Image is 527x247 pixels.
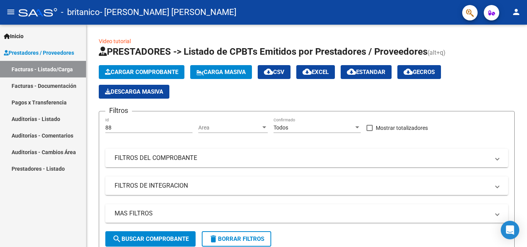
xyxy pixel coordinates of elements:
mat-panel-title: FILTROS DE INTEGRACION [115,181,490,190]
button: Borrar Filtros [202,231,271,247]
span: PRESTADORES -> Listado de CPBTs Emitidos por Prestadores / Proveedores [99,46,427,57]
span: Estandar [347,69,385,76]
mat-icon: cloud_download [347,67,356,76]
button: Estandar [341,65,392,79]
span: Buscar Comprobante [112,235,189,242]
mat-panel-title: FILTROS DEL COMPROBANTE [115,154,490,162]
mat-icon: menu [6,7,15,17]
span: Todos [274,124,288,131]
span: EXCEL [302,69,329,76]
button: Buscar Comprobante [105,231,196,247]
span: Area [198,124,261,131]
app-download-masive: Descarga masiva de comprobantes (adjuntos) [99,85,169,99]
mat-icon: cloud_download [264,67,273,76]
button: Gecros [397,65,441,79]
mat-icon: delete [209,234,218,244]
button: Descarga Masiva [99,85,169,99]
span: - britanico [61,4,100,21]
div: Open Intercom Messenger [501,221,519,239]
button: EXCEL [296,65,335,79]
span: CSV [264,69,284,76]
span: Inicio [4,32,24,40]
mat-expansion-panel-header: FILTROS DEL COMPROBANTE [105,149,508,167]
span: Gecros [404,69,435,76]
mat-icon: cloud_download [404,67,413,76]
mat-icon: person [512,7,521,17]
span: Descarga Masiva [105,88,163,95]
span: (alt+q) [427,49,446,56]
span: Cargar Comprobante [105,69,178,76]
span: Mostrar totalizadores [376,123,428,133]
button: Cargar Comprobante [99,65,184,79]
mat-expansion-panel-header: MAS FILTROS [105,204,508,223]
span: - [PERSON_NAME] [PERSON_NAME] [100,4,236,21]
mat-expansion-panel-header: FILTROS DE INTEGRACION [105,176,508,195]
a: Video tutorial [99,38,131,44]
span: Prestadores / Proveedores [4,49,74,57]
span: Borrar Filtros [209,235,264,242]
button: CSV [258,65,291,79]
mat-icon: search [112,234,122,244]
span: Carga Masiva [196,69,246,76]
mat-icon: cloud_download [302,67,312,76]
mat-panel-title: MAS FILTROS [115,209,490,218]
button: Carga Masiva [190,65,252,79]
h3: Filtros [105,105,132,116]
